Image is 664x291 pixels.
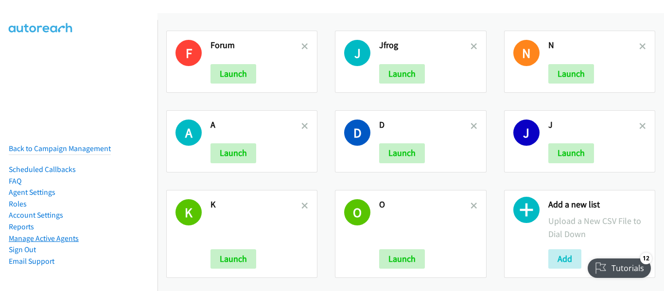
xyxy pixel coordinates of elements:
[344,40,370,66] h1: J
[548,120,639,131] h2: J
[344,199,370,225] h1: O
[379,143,425,163] button: Launch
[344,120,370,146] h1: D
[548,40,639,51] h2: N
[9,188,55,197] a: Agent Settings
[548,249,581,269] button: Add
[9,165,76,174] a: Scheduled Callbacks
[548,214,646,240] p: Upload a New CSV File to Dial Down
[210,249,256,269] button: Launch
[379,40,470,51] h2: Jfrog
[548,64,594,84] button: Launch
[379,199,470,210] h2: O
[379,120,470,131] h2: D
[175,120,202,146] h1: A
[548,143,594,163] button: Launch
[9,176,21,186] a: FAQ
[9,199,27,208] a: Roles
[210,143,256,163] button: Launch
[513,40,540,66] h1: N
[9,144,111,153] a: Back to Campaign Management
[9,245,36,254] a: Sign Out
[548,199,646,210] h2: Add a new list
[379,64,425,84] button: Launch
[513,120,540,146] h1: J
[9,222,34,231] a: Reports
[9,234,79,243] a: Manage Active Agents
[210,40,301,51] h2: Forum
[210,199,301,210] h2: K
[582,249,657,284] iframe: Checklist
[175,40,202,66] h1: F
[210,120,301,131] h2: A
[379,249,425,269] button: Launch
[210,64,256,84] button: Launch
[175,199,202,225] h1: K
[9,210,63,220] a: Account Settings
[9,257,54,266] a: Email Support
